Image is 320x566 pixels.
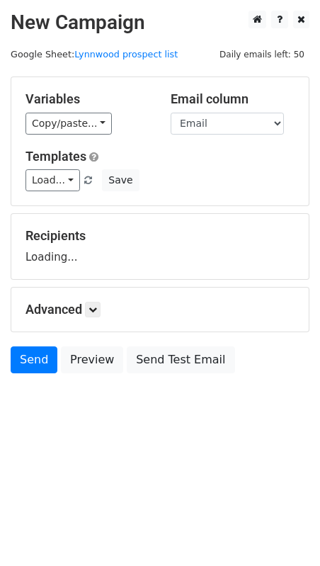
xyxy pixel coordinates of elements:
h5: Recipients [25,228,295,244]
button: Save [102,169,139,191]
h5: Email column [171,91,295,107]
small: Google Sheet: [11,49,178,60]
a: Templates [25,149,86,164]
div: Loading... [25,228,295,265]
h5: Advanced [25,302,295,317]
a: Send [11,346,57,373]
a: Copy/paste... [25,113,112,135]
h5: Variables [25,91,149,107]
a: Load... [25,169,80,191]
a: Daily emails left: 50 [215,49,309,60]
a: Lynnwood prospect list [74,49,178,60]
a: Preview [61,346,123,373]
a: Send Test Email [127,346,234,373]
h2: New Campaign [11,11,309,35]
span: Daily emails left: 50 [215,47,309,62]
